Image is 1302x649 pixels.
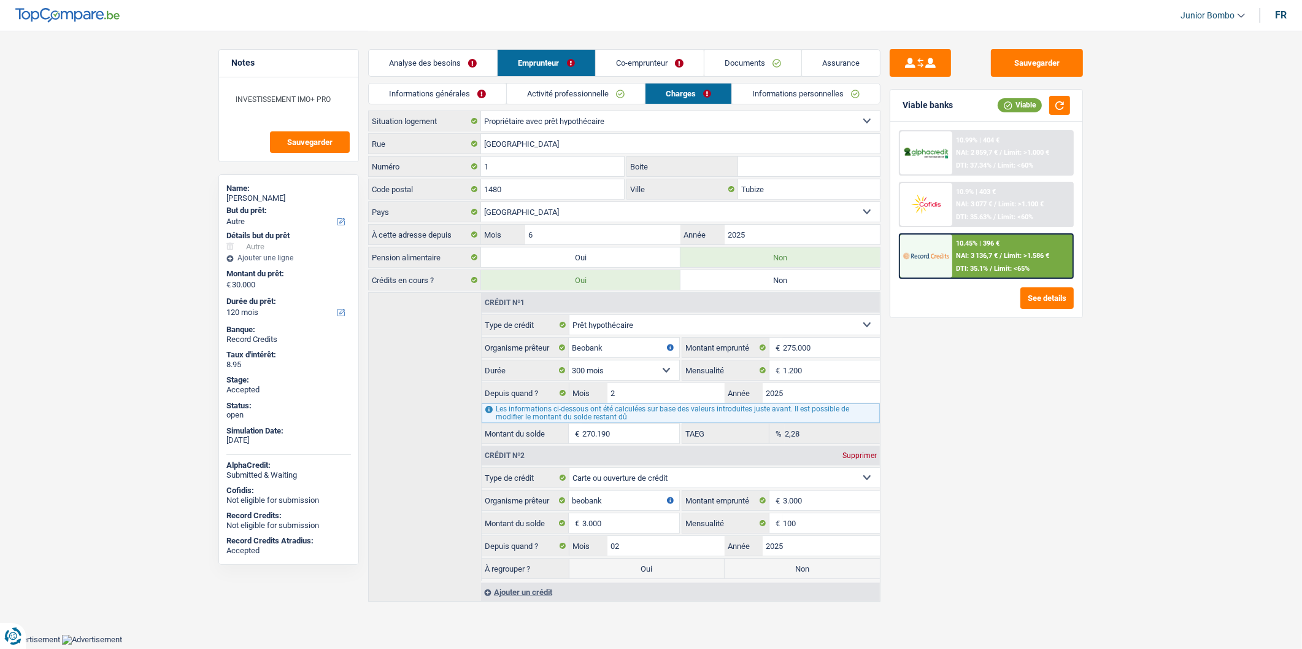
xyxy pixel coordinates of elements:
span: / [993,213,996,221]
a: Assurance [802,50,880,76]
label: Crédits en cours ? [369,270,481,290]
span: Limit: >1.586 € [1004,252,1049,260]
a: Analyse des besoins [369,50,497,76]
input: AAAA [763,536,880,556]
div: fr [1275,9,1287,21]
label: Type de crédit [482,315,569,335]
div: Accepted [226,546,351,556]
a: Informations personnelles [732,84,880,104]
div: Détails but du prêt [226,231,351,241]
div: Ajouter un crédit [481,583,880,601]
div: Viable banks [903,100,953,111]
label: Oui [569,559,725,578]
label: Depuis quand ? [482,383,569,403]
div: Submitted & Waiting [226,470,351,480]
button: See details [1020,287,1074,309]
span: € [769,338,783,357]
img: TopCompare Logo [15,8,120,23]
div: Crédit nº2 [482,452,528,459]
input: MM [607,536,725,556]
div: 10.99% | 404 € [956,136,1000,144]
span: DTI: 37.34% [956,161,992,169]
img: Cofidis [903,193,949,216]
input: MM [525,225,680,244]
div: Record Credits Atradius: [226,536,351,546]
div: [PERSON_NAME] [226,193,351,203]
h5: Notes [231,58,346,68]
label: Mois [569,383,607,403]
span: / [1000,252,1002,260]
span: Limit: <65% [994,265,1030,273]
span: DTI: 35.63% [956,213,992,221]
div: Name: [226,184,351,193]
label: But du prêt: [226,206,349,216]
label: Oui [481,270,680,290]
div: Not eligible for submission [226,521,351,530]
img: Advertisement [62,635,122,645]
span: / [993,161,996,169]
div: Banque: [226,325,351,335]
span: Limit: >1.100 € [998,200,1044,208]
span: / [1000,149,1002,157]
label: Depuis quand ? [482,536,569,556]
div: Taux d'intérêt: [226,350,351,360]
div: Viable [998,98,1042,112]
a: Junior Bombo [1171,6,1245,26]
span: NAI: 2 859,7 € [956,149,998,157]
label: À cette adresse depuis [369,225,481,244]
label: Mensualité [682,360,769,380]
a: Documents [704,50,801,76]
div: 8.95 [226,360,351,370]
div: Record Credits: [226,511,351,521]
div: Cofidis: [226,486,351,495]
label: Oui [481,247,680,267]
div: [DATE] [226,435,351,445]
span: DTI: 35.1% [956,265,988,273]
label: Non [725,559,880,578]
label: Numéro [369,157,481,176]
label: Rue [369,134,481,154]
label: Mois [569,536,607,556]
label: Non [680,270,880,290]
label: Année [725,536,763,556]
div: Not eligible for submission [226,495,351,505]
label: Pays [369,202,481,222]
input: AAAA [725,225,880,244]
img: Record Credits [903,244,949,267]
label: Montant du solde [482,424,569,443]
label: Type de crédit [482,468,569,488]
label: Année [725,383,763,403]
label: Montant emprunté [682,491,769,510]
a: Activité professionnelle [507,84,645,104]
label: Durée du prêt: [226,297,349,306]
label: Ville [627,179,739,199]
span: / [990,265,992,273]
div: 10.9% | 403 € [956,188,996,196]
span: % [769,424,785,443]
label: Boite [627,157,739,176]
label: Organisme prêteur [482,338,569,357]
a: Charges [645,84,731,104]
span: Junior Bombo [1181,10,1235,21]
a: Informations générales [369,84,506,104]
label: Pension alimentaire [369,247,481,267]
label: Mensualité [682,513,769,533]
a: Co-emprunteur [596,50,704,76]
label: Non [680,247,880,267]
button: Sauvegarder [270,131,350,153]
a: Emprunteur [498,50,595,76]
label: Situation logement [369,111,481,131]
input: AAAA [763,383,880,403]
label: Montant emprunté [682,338,769,357]
span: / [994,200,996,208]
div: Stage: [226,375,351,385]
input: MM [607,383,725,403]
span: Sauvegarder [287,138,333,146]
div: Supprimer [839,452,880,459]
span: Limit: <60% [998,161,1033,169]
div: AlphaCredit: [226,461,351,470]
span: Limit: >1.000 € [1004,149,1049,157]
span: Limit: <60% [998,213,1033,221]
label: Année [680,225,724,244]
label: Montant du prêt: [226,269,349,279]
